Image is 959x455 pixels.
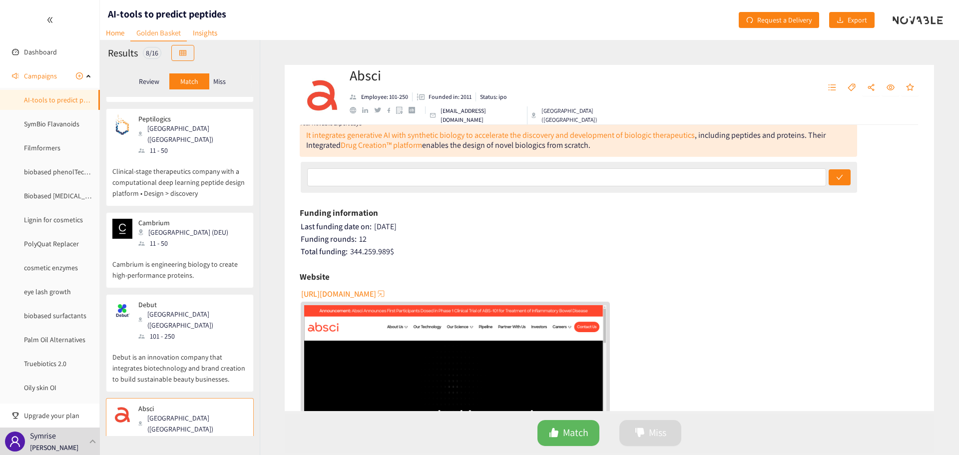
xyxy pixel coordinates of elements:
[796,347,959,455] iframe: Chat Widget
[112,342,247,385] p: Debut is an innovation company that integrates biotechnology and brand creation to build sustaina...
[746,16,753,24] span: redo
[130,25,187,41] a: Golden Basket
[171,45,194,61] button: table
[112,115,132,135] img: Snapshot of the company's website
[301,246,348,257] span: Total funding:
[300,269,330,284] h6: Website
[138,219,228,227] p: Cambrium
[441,106,523,124] p: [EMAIL_ADDRESS][DOMAIN_NAME]
[862,80,880,96] button: share-alt
[906,83,914,92] span: star
[301,221,372,232] span: Last funding date on:
[100,25,130,40] a: Home
[619,420,681,446] button: dislikeMiss
[138,435,246,446] div: 101 - 250
[350,65,643,85] h2: Absci
[24,66,57,86] span: Campaigns
[138,145,246,156] div: 11 - 50
[901,80,919,96] button: star
[867,83,875,92] span: share-alt
[829,169,851,185] button: check
[24,143,60,152] a: Filmformers
[306,130,826,150] div: , including peptides and proteins. Their Integrated enables the design of novel biologics from sc...
[350,107,362,113] a: website
[300,205,378,220] h6: Funding information
[180,77,198,85] p: Match
[24,167,108,176] a: biobased phenolTechnology
[409,107,421,113] a: crunchbase
[138,331,246,342] div: 101 - 250
[413,92,476,101] li: Founded in year
[429,92,472,101] p: Founded in: 2011
[46,16,53,23] span: double-left
[302,75,342,115] img: Company Logo
[848,83,856,92] span: tag
[76,72,83,79] span: plus-circle
[24,191,102,200] a: Biobased [MEDICAL_DATA]
[848,14,867,25] span: Export
[476,92,507,101] li: Status
[396,106,409,114] a: google maps
[341,140,422,150] a: Drug Creation™ platform
[112,249,247,281] p: Cambrium is engineering biology to create high-performance proteins.
[112,219,132,239] img: Snapshot of the company's website
[301,222,920,232] div: [DATE]
[301,286,386,302] button: [URL][DOMAIN_NAME]
[213,77,226,85] p: Miss
[757,14,812,25] span: Request a Delivery
[187,25,223,40] a: Insights
[24,311,86,320] a: biobased surfactants
[531,106,643,124] div: [GEOGRAPHIC_DATA] ([GEOGRAPHIC_DATA])
[24,263,78,272] a: cosmetic enzymes
[563,425,588,441] span: Match
[24,95,105,104] a: AI-tools to predict peptides
[361,92,408,101] p: Employee: 101-250
[12,72,19,79] span: sound
[549,428,559,439] span: like
[635,428,645,439] span: dislike
[139,77,159,85] p: Review
[24,47,57,56] a: Dashboard
[828,83,836,92] span: unordered-list
[480,92,507,101] p: Status: ipo
[649,425,666,441] span: Miss
[30,430,56,442] p: Symrise
[24,287,71,296] a: eye lash growth
[24,119,79,128] a: SymBio Flavanoids
[823,80,841,96] button: unordered-list
[12,412,19,419] span: trophy
[138,413,246,435] div: [GEOGRAPHIC_DATA] ([GEOGRAPHIC_DATA])
[24,406,92,426] span: Upgrade your plan
[138,238,234,249] div: 11 - 50
[138,123,246,145] div: [GEOGRAPHIC_DATA] ([GEOGRAPHIC_DATA])
[24,335,85,344] a: Palm Oil Alternatives
[306,130,695,140] a: It integrates generative AI with synthetic biology to accelerate the discovery and development of...
[138,227,234,238] div: [GEOGRAPHIC_DATA] (DEU)
[138,115,240,123] p: Peptilogics
[829,12,875,28] button: downloadExport
[843,80,861,96] button: tag
[24,215,83,224] a: Lignin for cosmetics
[301,288,376,300] span: [URL][DOMAIN_NAME]
[143,47,161,59] div: 8 / 16
[387,107,397,113] a: facebook
[836,174,843,182] span: check
[837,16,844,24] span: download
[301,234,357,244] span: Funding rounds:
[112,405,132,425] img: Snapshot of the company's website
[350,92,413,101] li: Employees
[138,309,246,331] div: [GEOGRAPHIC_DATA] ([GEOGRAPHIC_DATA])
[301,234,920,244] div: 12
[24,383,56,392] a: Oily skin OI
[24,359,66,368] a: Truebiotics 2.0
[112,156,247,199] p: Clinical-stage therapeutics company with a computational deep learning peptide design platform • ...
[739,12,819,28] button: redoRequest a Delivery
[301,247,920,257] div: 344.259.989 $
[112,301,132,321] img: Snapshot of the company's website
[179,49,186,57] span: table
[362,107,374,113] a: linkedin
[138,301,240,309] p: Debut
[24,239,79,248] a: PolyQuat Replacer
[138,405,240,413] p: Absci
